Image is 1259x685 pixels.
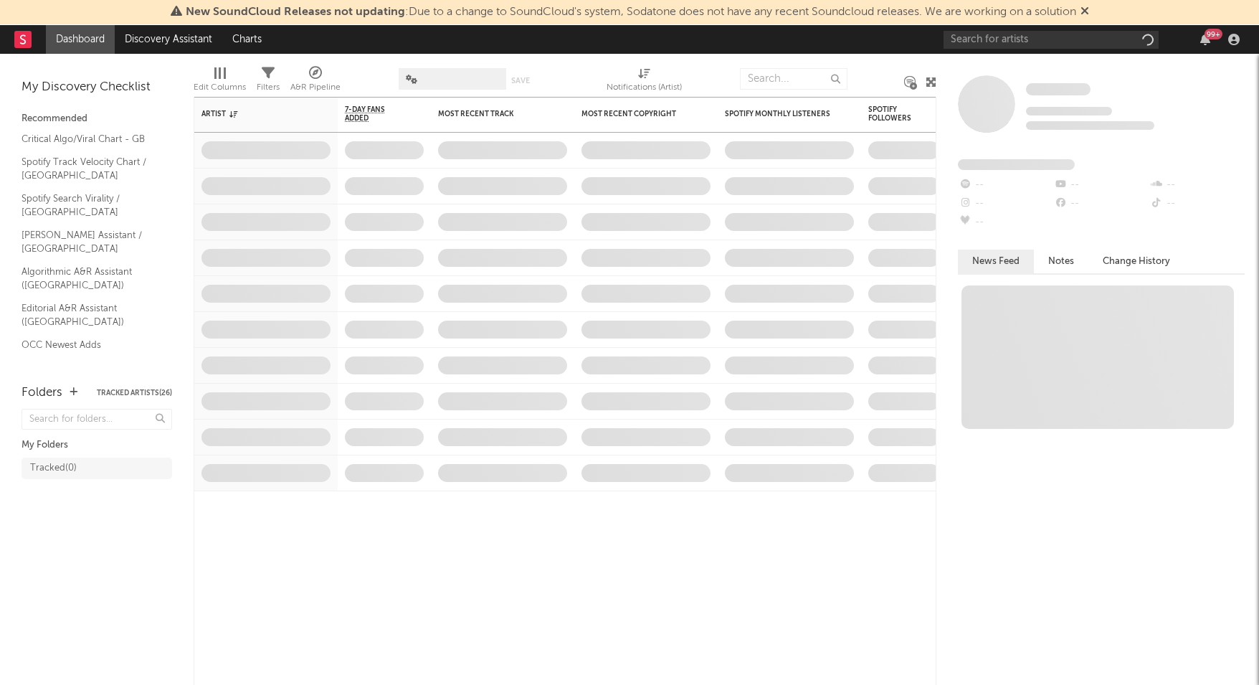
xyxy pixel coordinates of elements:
div: 99 + [1205,29,1222,39]
a: [PERSON_NAME] Assistant / [GEOGRAPHIC_DATA] [22,227,158,257]
span: Some Artist [1026,83,1091,95]
a: Discovery Assistant [115,25,222,54]
div: Filters [257,79,280,96]
div: -- [958,176,1053,194]
a: Charts [222,25,272,54]
div: A&R Pipeline [290,79,341,96]
div: Notifications (Artist) [607,61,682,103]
a: Editorial A&R Assistant ([GEOGRAPHIC_DATA]) [22,301,158,330]
div: Most Recent Track [438,110,546,118]
span: New SoundCloud Releases not updating [186,6,405,18]
button: Tracked Artists(26) [97,389,172,397]
div: -- [958,194,1053,213]
a: Critical Algo/Viral Chart - GB [22,131,158,147]
button: News Feed [958,250,1034,273]
button: Change History [1088,250,1184,273]
a: Some Artist [1026,82,1091,97]
div: -- [1149,194,1245,213]
button: Save [511,77,530,85]
input: Search for artists [944,31,1159,49]
input: Search... [740,68,847,90]
span: : Due to a change to SoundCloud's system, Sodatone does not have any recent Soundcloud releases. ... [186,6,1076,18]
div: -- [958,213,1053,232]
a: Algorithmic A&R Assistant ([GEOGRAPHIC_DATA]) [22,264,158,293]
input: Search for folders... [22,409,172,430]
a: Spotify Search Virality / [GEOGRAPHIC_DATA] [22,191,158,220]
div: Edit Columns [194,79,246,96]
div: -- [1149,176,1245,194]
div: Folders [22,384,62,402]
span: Dismiss [1080,6,1089,18]
a: Dashboard [46,25,115,54]
span: 7-Day Fans Added [345,105,402,123]
div: Filters [257,61,280,103]
div: Recommended [22,110,172,128]
div: Artist [201,110,309,118]
div: -- [1053,194,1149,213]
a: OCC Newest Adds [22,337,158,353]
span: Fans Added by Platform [958,159,1075,170]
div: Most Recent Copyright [581,110,689,118]
div: Spotify Followers [868,105,918,123]
div: A&R Pipeline [290,61,341,103]
span: Tracking Since: [DATE] [1026,107,1112,115]
div: Tracked ( 0 ) [30,460,77,477]
a: Tracked(0) [22,458,172,479]
div: -- [1053,176,1149,194]
div: Spotify Monthly Listeners [725,110,832,118]
div: Notifications (Artist) [607,79,682,96]
span: 0 fans last week [1026,121,1154,130]
div: Edit Columns [194,61,246,103]
button: Notes [1034,250,1088,273]
button: 99+ [1200,34,1210,45]
a: Spotify Track Velocity Chart / [GEOGRAPHIC_DATA] [22,154,158,184]
div: My Folders [22,437,172,454]
div: My Discovery Checklist [22,79,172,96]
